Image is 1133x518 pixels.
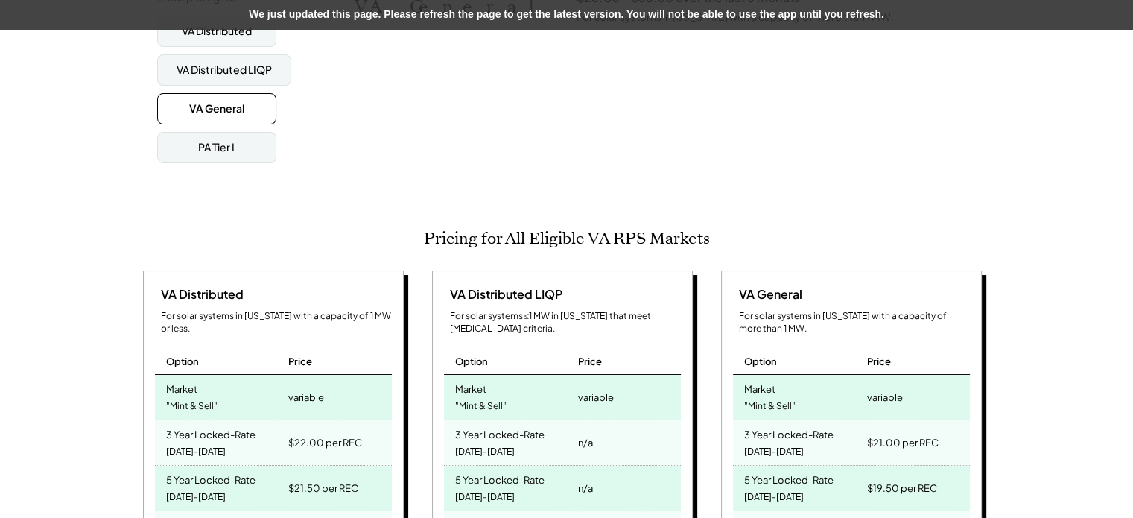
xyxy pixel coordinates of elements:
[177,63,272,78] div: VA Distributed LIQP
[455,397,507,417] div: "Mint & Sell"
[455,470,545,487] div: 5 Year Locked-Rate
[198,140,235,155] div: PA Tier I
[166,397,218,417] div: "Mint & Sell"
[455,424,545,441] div: 3 Year Locked-Rate
[744,379,775,396] div: Market
[166,424,256,441] div: 3 Year Locked-Rate
[161,310,392,335] div: For solar systems in [US_STATE] with a capacity of 1 MW or less.
[166,442,226,462] div: [DATE]-[DATE]
[577,387,613,408] div: variable
[744,355,777,368] div: Option
[577,478,592,499] div: n/a
[866,355,890,368] div: Price
[166,470,256,487] div: 5 Year Locked-Rate
[182,24,252,39] div: VA Distributed
[744,424,834,441] div: 3 Year Locked-Rate
[577,355,601,368] div: Price
[189,101,244,116] div: VA General
[288,355,312,368] div: Price
[455,442,515,462] div: [DATE]-[DATE]
[744,442,804,462] div: [DATE]-[DATE]
[444,286,562,303] div: VA Distributed LIQP
[288,478,358,499] div: $21.50 per REC
[866,478,936,499] div: $19.50 per REC
[288,387,324,408] div: variable
[744,397,796,417] div: "Mint & Sell"
[155,286,244,303] div: VA Distributed
[744,470,834,487] div: 5 Year Locked-Rate
[450,310,681,335] div: For solar systems ≤1 MW in [US_STATE] that meet [MEDICAL_DATA] criteria.
[744,487,804,508] div: [DATE]-[DATE]
[733,286,802,303] div: VA General
[577,432,592,453] div: n/a
[166,487,226,508] div: [DATE]-[DATE]
[866,387,902,408] div: variable
[166,355,199,368] div: Option
[288,432,362,453] div: $22.00 per REC
[455,355,488,368] div: Option
[455,379,486,396] div: Market
[166,379,197,396] div: Market
[866,432,938,453] div: $21.00 per REC
[424,229,710,248] h2: Pricing for All Eligible VA RPS Markets
[455,487,515,508] div: [DATE]-[DATE]
[739,310,970,335] div: For solar systems in [US_STATE] with a capacity of more than 1 MW.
